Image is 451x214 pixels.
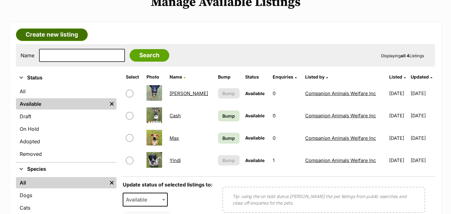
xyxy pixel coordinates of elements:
span: Bump [222,90,235,97]
button: Bump [218,155,240,166]
td: [DATE] [387,83,410,104]
button: Species [16,165,116,173]
a: Companion Animals Welfare Inc [305,135,376,141]
span: Available [245,113,265,118]
a: Companion Animals Welfare Inc [305,90,376,96]
a: Remove filter [107,177,116,188]
td: [DATE] [411,105,434,126]
span: Available [245,91,265,96]
span: Listed by [305,74,325,79]
a: On Hold [16,123,116,135]
span: Available [123,193,168,206]
a: All [16,177,107,188]
span: Bump [222,113,235,119]
a: Yindi [170,157,181,163]
a: Available [16,98,107,110]
th: Photo [144,72,166,82]
a: Enquiries [273,74,297,79]
a: Dogs [16,190,116,201]
td: 0 [270,127,302,149]
a: Draft [16,111,116,122]
a: Adopted [16,136,116,147]
td: 1 [270,150,302,171]
span: Listed [389,74,402,79]
a: Listed by [305,74,328,79]
td: 0 [270,105,302,126]
span: Available [123,195,153,204]
div: Status [16,84,116,162]
a: Cats [16,202,116,213]
a: Listed [389,74,406,79]
a: [PERSON_NAME] [170,90,208,96]
span: Name [170,74,182,79]
button: Bump [218,88,240,99]
a: Name [170,74,186,79]
a: Companion Animals Welfare Inc [305,157,376,163]
a: Updated [411,74,432,79]
span: translation missing: en.admin.listings.index.attributes.enquiries [273,74,293,79]
a: Max [170,135,179,141]
a: Bump [218,110,240,121]
a: All [16,86,116,97]
label: Name [21,53,34,58]
th: Select [123,72,143,82]
p: Tip: using the on hold status [PERSON_NAME] the pet listings from public searches and close off e... [232,193,415,206]
span: Available [245,158,265,163]
td: [DATE] [411,150,434,171]
td: 0 [270,83,302,104]
span: Displaying Listings [381,53,424,58]
span: Bump [222,157,235,164]
button: Status [16,74,116,82]
span: Bump [222,135,235,141]
td: [DATE] [387,150,410,171]
a: Companion Animals Welfare Inc [305,113,376,119]
span: Available [245,135,265,140]
input: Search [130,49,169,62]
a: Bump [218,133,240,144]
a: Create new listing [16,28,88,41]
td: [DATE] [411,83,434,104]
label: Update status of selected listings to: [123,181,212,188]
td: [DATE] [411,127,434,149]
a: Remove filter [107,98,116,110]
a: Removed [16,148,116,160]
strong: all 4 [401,53,409,58]
td: [DATE] [387,127,410,149]
th: Status [243,72,270,82]
th: Bump [216,72,242,82]
td: [DATE] [387,105,410,126]
a: Cash [170,113,181,119]
span: Updated [411,74,429,79]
